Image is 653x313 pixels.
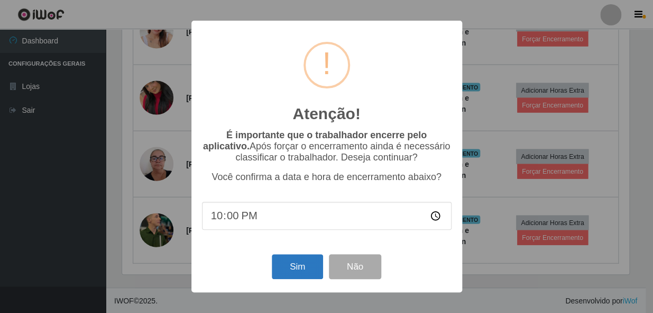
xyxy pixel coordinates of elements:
p: Você confirma a data e hora de encerramento abaixo? [202,172,452,183]
button: Sim [272,254,323,279]
b: É importante que o trabalhador encerre pelo aplicativo. [203,130,427,151]
p: Após forçar o encerramento ainda é necessário classificar o trabalhador. Deseja continuar? [202,130,452,163]
h2: Atenção! [292,104,360,123]
button: Não [329,254,381,279]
